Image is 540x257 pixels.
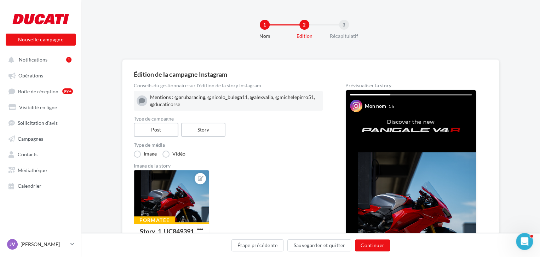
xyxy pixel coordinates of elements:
[18,120,58,126] span: Sollicitation d'avis
[19,57,47,63] span: Notifications
[287,239,351,251] button: Sauvegarder et quitter
[355,239,390,251] button: Continuer
[299,20,309,30] div: 2
[4,116,77,129] a: Sollicitation d'avis
[150,94,320,108] div: Mentions : @arubaracing, @nicolo_bulega11, @alexvalia, @michelepirro51, @ducaticorse
[134,116,323,121] label: Type de campagne
[4,179,77,192] a: Calendrier
[242,33,287,40] div: Nom
[134,83,323,88] div: Conseils du gestionnaire sur l'édition de la story Instagram
[4,132,77,145] a: Campagnes
[134,123,178,137] label: Post
[339,20,349,30] div: 3
[282,33,327,40] div: Edition
[134,142,323,147] label: Type de média
[62,88,73,94] div: 99+
[345,83,476,88] div: Prévisualiser la story
[321,33,367,40] div: Récapitulatif
[365,103,386,110] div: Mon nom
[18,88,58,94] span: Boîte de réception
[134,151,157,158] label: Image
[4,69,77,81] a: Opérations
[18,151,38,157] span: Contacts
[231,239,284,251] button: Étape précédente
[162,151,185,158] label: Vidéo
[6,238,76,251] a: JV [PERSON_NAME]
[389,103,394,109] div: 1 h
[134,216,175,224] div: Formatée
[4,147,77,160] a: Contacts
[6,34,76,46] button: Nouvelle campagne
[18,72,43,78] span: Opérations
[19,104,57,110] span: Visibilité en ligne
[18,167,47,173] span: Médiathèque
[4,100,77,113] a: Visibilité en ligne
[134,163,323,168] div: Image de la story
[21,241,68,248] p: [PERSON_NAME]
[516,233,533,250] iframe: Intercom live chat
[4,84,77,98] a: Boîte de réception99+
[134,71,488,77] div: Édition de la campagne Instagram
[18,183,41,189] span: Calendrier
[140,227,194,235] div: Story_1_UC849391
[10,241,15,248] span: JV
[4,163,77,176] a: Médiathèque
[18,135,43,141] span: Campagnes
[260,20,270,30] div: 1
[4,53,74,66] button: Notifications 1
[66,57,71,63] div: 1
[181,123,226,137] label: Story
